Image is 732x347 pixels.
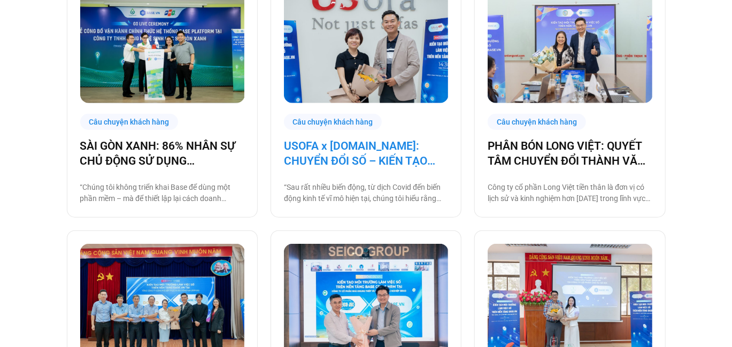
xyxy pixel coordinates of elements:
[488,114,586,130] div: Câu chuyện khách hàng
[284,138,448,168] a: USOFA x [DOMAIN_NAME]: CHUYỂN ĐỔI SỐ – KIẾN TẠO NỘI LỰC CHINH PHỤC THỊ TRƯỜNG QUỐC TẾ
[284,114,382,130] div: Câu chuyện khách hàng
[80,182,244,204] p: “Chúng tôi không triển khai Base để dùng một phần mềm – mà để thiết lập lại cách doanh nghiệp này...
[488,182,652,204] p: Công ty cổ phần Long Việt tiền thân là đơn vị có lịch sử và kinh nghiệm hơn [DATE] trong lĩnh vực...
[80,138,244,168] a: SÀI GÒN XANH: 86% NHÂN SỰ CHỦ ĐỘNG SỬ DỤNG [DOMAIN_NAME], ĐẶT NỀN MÓNG CHO MỘT HỆ SINH THÁI SỐ HO...
[80,114,179,130] div: Câu chuyện khách hàng
[284,182,448,204] p: “Sau rất nhiều biến động, từ dịch Covid đến biến động kinh tế vĩ mô hiện tại, chúng tôi hiểu rằng...
[488,138,652,168] a: PHÂN BÓN LONG VIỆT: QUYẾT TÂM CHUYỂN ĐỔI THÀNH VĂN PHÒNG SỐ, GIẢM CÁC THỦ TỤC GIẤY TỜ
